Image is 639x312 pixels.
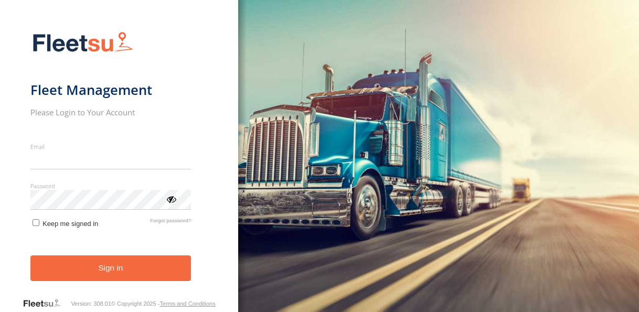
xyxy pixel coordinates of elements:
a: Visit our Website [23,298,71,309]
label: Email [30,143,191,150]
div: © Copyright 2025 - [111,300,216,307]
a: Forgot password? [150,218,191,228]
h1: Fleet Management [30,81,191,99]
a: Terms and Conditions [159,300,215,307]
h2: Please Login to Your Account [30,107,191,117]
img: Fleetsu [30,29,135,56]
span: Keep me signed in [42,220,98,228]
div: ViewPassword [166,193,176,204]
input: Keep me signed in [33,219,39,226]
button: Sign in [30,255,191,281]
label: Password [30,182,191,190]
form: main [30,25,208,298]
div: Version: 308.01 [71,300,111,307]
